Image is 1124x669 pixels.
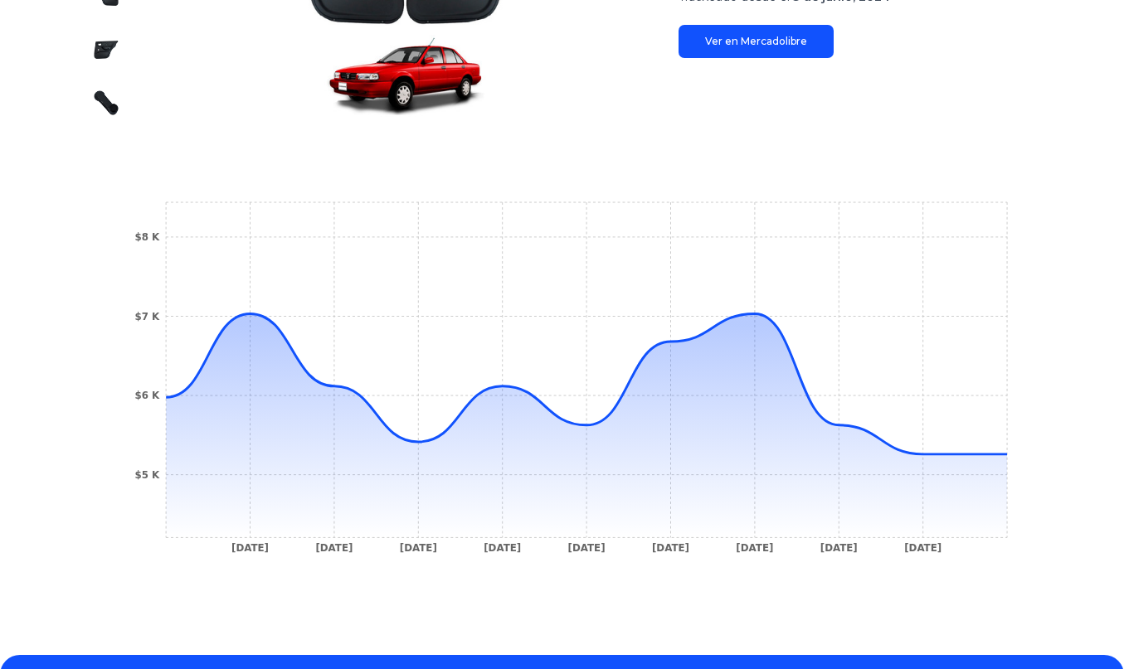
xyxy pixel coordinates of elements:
[134,231,160,243] tspan: $8 K
[400,542,437,554] tspan: [DATE]
[679,25,834,58] a: Ver en Mercadolibre
[134,469,160,481] tspan: $5 K
[315,542,353,554] tspan: [DATE]
[820,542,858,554] tspan: [DATE]
[736,542,773,554] tspan: [DATE]
[93,90,119,116] img: Kit Vestiduras De Puertas Tsuru Original Nissan
[904,542,942,554] tspan: [DATE]
[568,542,606,554] tspan: [DATE]
[134,311,160,322] tspan: $7 K
[93,36,119,63] img: Kit Vestiduras De Puertas Tsuru Original Nissan
[231,542,269,554] tspan: [DATE]
[134,390,160,401] tspan: $6 K
[484,542,521,554] tspan: [DATE]
[652,542,689,554] tspan: [DATE]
